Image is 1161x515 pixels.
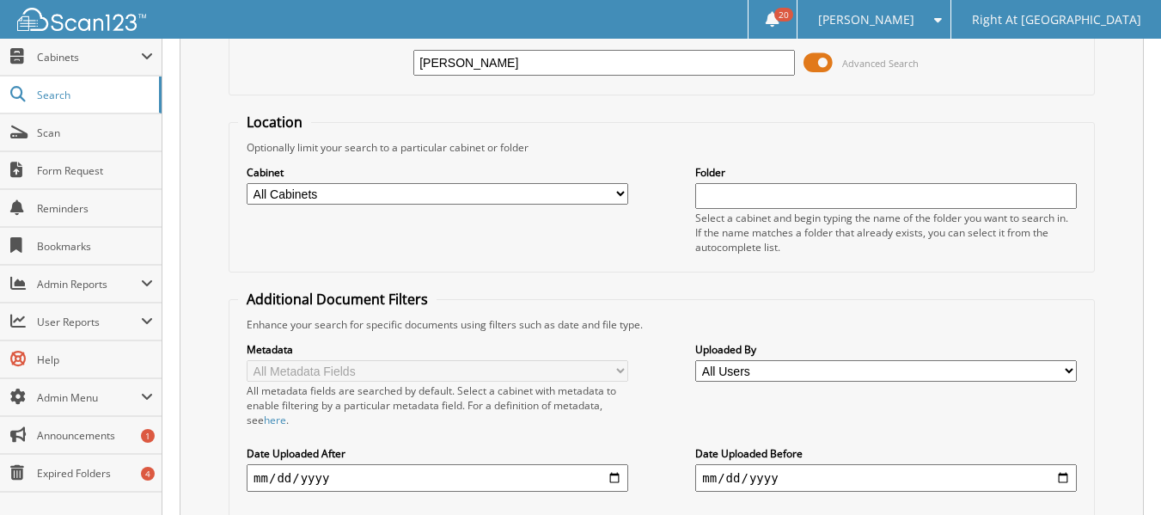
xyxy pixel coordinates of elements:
[37,277,141,291] span: Admin Reports
[141,467,155,481] div: 4
[37,315,141,329] span: User Reports
[37,163,153,178] span: Form Request
[774,8,793,21] span: 20
[695,446,1077,461] label: Date Uploaded Before
[247,464,628,492] input: start
[37,390,141,405] span: Admin Menu
[695,464,1077,492] input: end
[37,353,153,367] span: Help
[818,15,914,25] span: [PERSON_NAME]
[37,126,153,140] span: Scan
[247,446,628,461] label: Date Uploaded After
[238,113,311,132] legend: Location
[141,429,155,443] div: 1
[238,317,1085,332] div: Enhance your search for specific documents using filters such as date and file type.
[37,239,153,254] span: Bookmarks
[695,165,1077,180] label: Folder
[247,383,628,427] div: All metadata fields are searched by default. Select a cabinet with metadata to enable filtering b...
[695,211,1077,254] div: Select a cabinet and begin typing the name of the folder you want to search in. If the name match...
[37,428,153,443] span: Announcements
[247,342,628,357] label: Metadata
[695,342,1077,357] label: Uploaded By
[842,57,919,70] span: Advanced Search
[37,466,153,481] span: Expired Folders
[17,8,146,31] img: scan123-logo-white.svg
[264,413,286,427] a: here
[247,165,628,180] label: Cabinet
[1075,432,1161,515] iframe: Chat Widget
[37,50,141,64] span: Cabinets
[238,290,437,309] legend: Additional Document Filters
[238,140,1085,155] div: Optionally limit your search to a particular cabinet or folder
[972,15,1141,25] span: Right At [GEOGRAPHIC_DATA]
[37,201,153,216] span: Reminders
[37,88,150,102] span: Search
